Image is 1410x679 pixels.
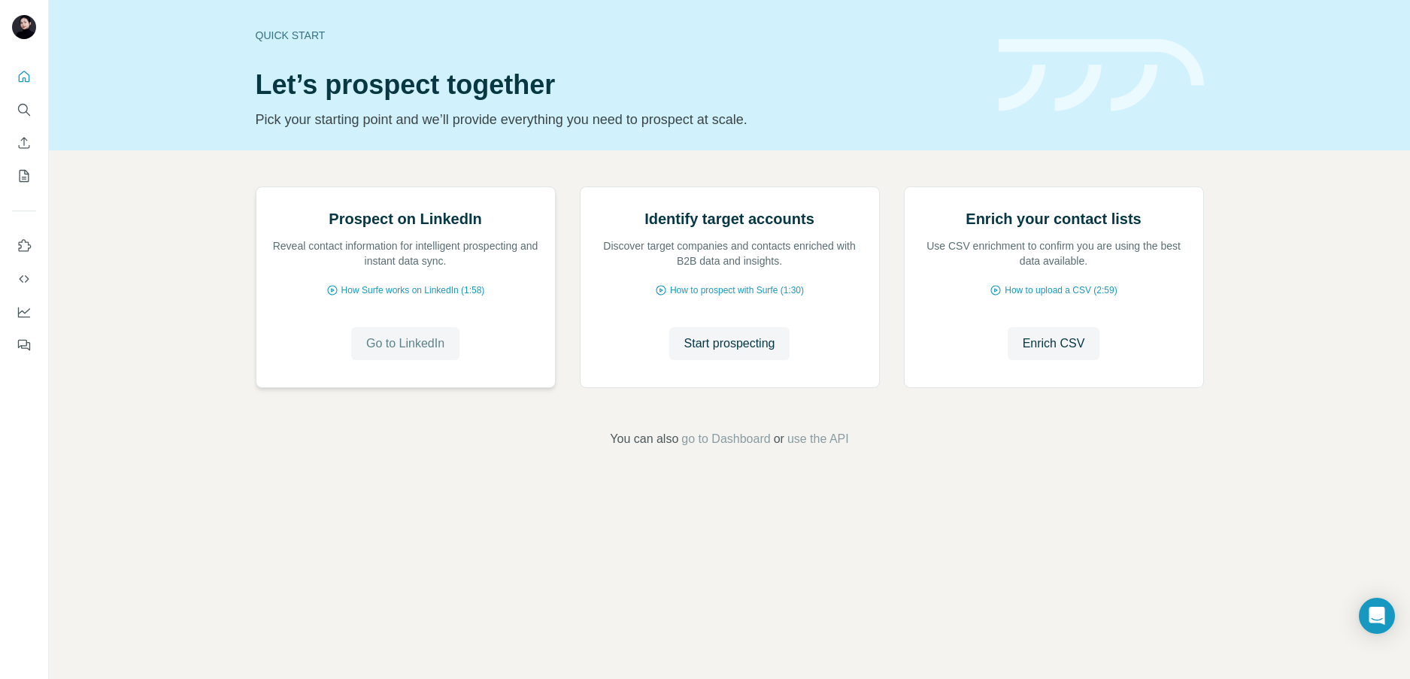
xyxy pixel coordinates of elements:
div: Open Intercom Messenger [1359,598,1395,634]
button: Quick start [12,63,36,90]
span: How Surfe works on LinkedIn (1:58) [341,283,485,297]
span: How to upload a CSV (2:59) [1005,283,1117,297]
p: Reveal contact information for intelligent prospecting and instant data sync. [271,238,540,268]
h2: Enrich your contact lists [966,208,1141,229]
button: Go to LinkedIn [351,327,459,360]
button: go to Dashboard [681,430,770,448]
button: Enrich CSV [12,129,36,156]
button: Enrich CSV [1008,327,1100,360]
button: Feedback [12,332,36,359]
p: Pick your starting point and we’ll provide everything you need to prospect at scale. [256,109,981,130]
button: Use Surfe on LinkedIn [12,232,36,259]
span: Start prospecting [684,335,775,353]
h2: Prospect on LinkedIn [329,208,481,229]
span: How to prospect with Surfe (1:30) [670,283,804,297]
h2: Identify target accounts [644,208,814,229]
h1: Let’s prospect together [256,70,981,100]
span: Enrich CSV [1023,335,1085,353]
p: Use CSV enrichment to confirm you are using the best data available. [920,238,1188,268]
button: Search [12,96,36,123]
span: You can also [610,430,678,448]
button: Use Surfe API [12,265,36,293]
span: Go to LinkedIn [366,335,444,353]
button: Start prospecting [669,327,790,360]
button: use the API [787,430,849,448]
p: Discover target companies and contacts enriched with B2B data and insights. [596,238,864,268]
div: Quick start [256,28,981,43]
button: My lists [12,162,36,189]
span: or [774,430,784,448]
img: banner [999,39,1204,112]
button: Dashboard [12,299,36,326]
img: Avatar [12,15,36,39]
